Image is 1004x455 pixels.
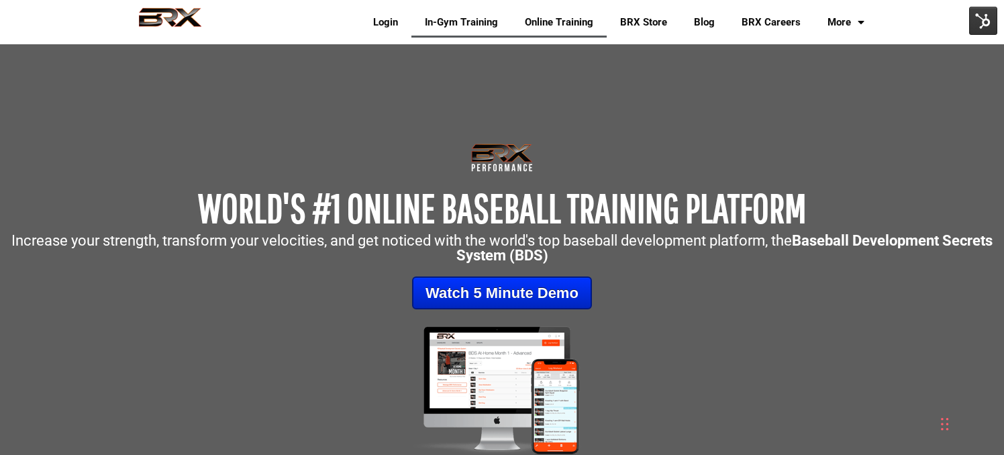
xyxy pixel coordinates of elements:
p: Increase your strength, transform your velocities, and get noticed with the world's top baseball ... [7,234,997,263]
img: Transparent-Black-BRX-Logo-White-Performance [469,141,535,174]
div: Drag [941,404,949,444]
a: More [814,7,878,38]
img: BRX Performance [126,7,214,37]
a: In-Gym Training [411,7,511,38]
img: HubSpot Tools Menu Toggle [969,7,997,35]
a: BRX Store [607,7,681,38]
div: Navigation Menu [350,7,878,38]
iframe: Chat Widget [806,310,1004,455]
strong: Baseball Development Secrets System (BDS) [456,232,993,264]
a: BRX Careers [728,7,814,38]
a: Online Training [511,7,607,38]
a: Blog [681,7,728,38]
span: WORLD'S #1 ONLINE BASEBALL TRAINING PLATFORM [198,185,806,231]
a: Watch 5 Minute Demo [412,276,592,309]
a: Login [360,7,411,38]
